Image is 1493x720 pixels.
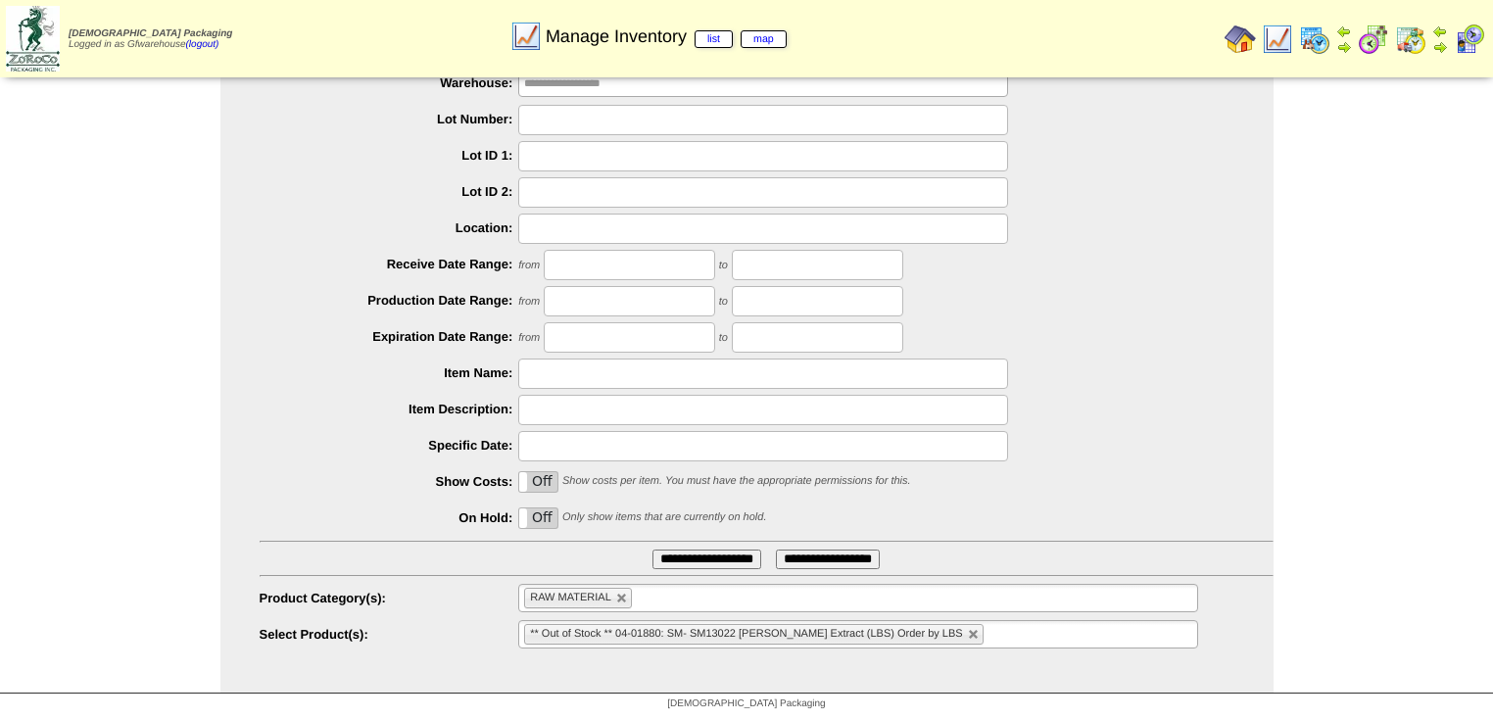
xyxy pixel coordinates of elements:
span: from [518,332,540,344]
span: Only show items that are currently on hold. [562,511,766,523]
img: calendarinout.gif [1395,24,1426,55]
span: ** Out of Stock ** 04-01880: SM- SM13022 [PERSON_NAME] Extract (LBS) Order by LBS [530,628,962,640]
div: OnOff [518,471,558,493]
img: calendarblend.gif [1358,24,1389,55]
img: zoroco-logo-small.webp [6,6,60,72]
label: Lot ID 1: [260,148,519,163]
label: Item Description: [260,402,519,416]
img: line_graph.gif [510,21,542,52]
span: RAW MATERIAL [530,592,611,603]
img: arrowright.gif [1336,39,1352,55]
label: Show Costs: [260,474,519,489]
a: (logout) [186,39,219,50]
label: Receive Date Range: [260,257,519,271]
span: [DEMOGRAPHIC_DATA] Packaging [69,28,232,39]
a: map [741,30,787,48]
span: Logged in as Gfwarehouse [69,28,232,50]
img: home.gif [1225,24,1256,55]
img: arrowleft.gif [1336,24,1352,39]
label: Product Category(s): [260,591,519,605]
span: from [518,260,540,271]
img: line_graph.gif [1262,24,1293,55]
div: OnOff [518,507,558,529]
span: from [518,296,540,308]
label: Item Name: [260,365,519,380]
span: to [719,260,728,271]
span: Show costs per item. You must have the appropriate permissions for this. [562,475,911,487]
span: to [719,332,728,344]
label: Lot Number: [260,112,519,126]
span: to [719,296,728,308]
label: Off [519,508,557,528]
label: Location: [260,220,519,235]
label: On Hold: [260,510,519,525]
span: Manage Inventory [546,26,787,47]
img: arrowleft.gif [1432,24,1448,39]
img: calendarprod.gif [1299,24,1330,55]
label: Select Product(s): [260,627,519,642]
label: Lot ID 2: [260,184,519,199]
label: Expiration Date Range: [260,329,519,344]
img: arrowright.gif [1432,39,1448,55]
label: Off [519,472,557,492]
label: Specific Date: [260,438,519,453]
span: [DEMOGRAPHIC_DATA] Packaging [667,698,825,709]
a: list [695,30,733,48]
label: Production Date Range: [260,293,519,308]
img: calendarcustomer.gif [1454,24,1485,55]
